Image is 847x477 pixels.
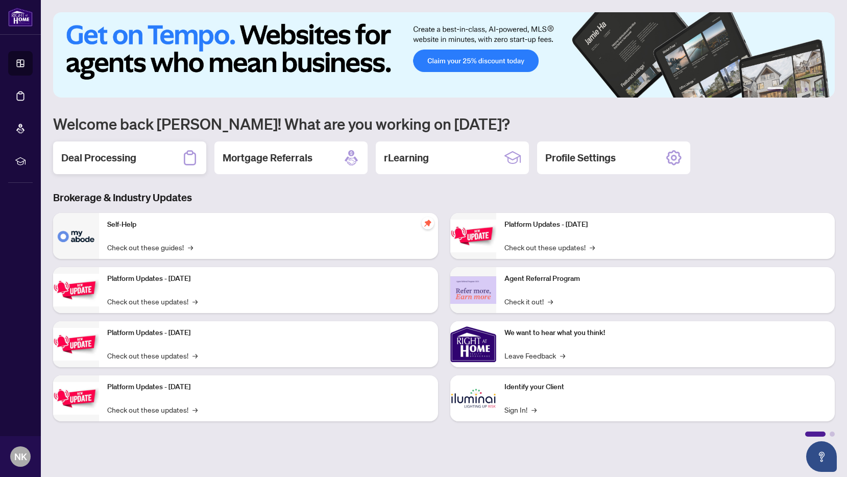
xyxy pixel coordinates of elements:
[590,242,595,253] span: →
[796,87,800,91] button: 3
[504,404,537,415] a: Sign In!→
[504,381,827,393] p: Identify your Client
[107,350,198,361] a: Check out these updates!→
[223,151,312,165] h2: Mortgage Referrals
[53,213,99,259] img: Self-Help
[450,375,496,421] img: Identify your Client
[53,12,835,98] img: Slide 0
[504,327,827,339] p: We want to hear what you think!
[107,273,430,284] p: Platform Updates - [DATE]
[804,87,808,91] button: 4
[767,87,784,91] button: 1
[548,296,553,307] span: →
[560,350,565,361] span: →
[545,151,616,165] h2: Profile Settings
[504,242,595,253] a: Check out these updates!→
[192,296,198,307] span: →
[806,441,837,472] button: Open asap
[504,273,827,284] p: Agent Referral Program
[61,151,136,165] h2: Deal Processing
[53,274,99,306] img: Platform Updates - September 16, 2025
[812,87,816,91] button: 5
[504,296,553,307] a: Check it out!→
[107,404,198,415] a: Check out these updates!→
[788,87,792,91] button: 2
[53,114,835,133] h1: Welcome back [PERSON_NAME]! What are you working on [DATE]?
[450,276,496,304] img: Agent Referral Program
[384,151,429,165] h2: rLearning
[53,382,99,414] img: Platform Updates - July 8, 2025
[450,321,496,367] img: We want to hear what you think!
[53,328,99,360] img: Platform Updates - July 21, 2025
[188,242,193,253] span: →
[53,190,835,205] h3: Brokerage & Industry Updates
[450,220,496,252] img: Platform Updates - June 23, 2025
[422,217,434,229] span: pushpin
[504,219,827,230] p: Platform Updates - [DATE]
[107,219,430,230] p: Self-Help
[192,350,198,361] span: →
[107,242,193,253] a: Check out these guides!→
[107,327,430,339] p: Platform Updates - [DATE]
[531,404,537,415] span: →
[14,449,27,464] span: NK
[107,296,198,307] a: Check out these updates!→
[8,8,33,27] img: logo
[820,87,825,91] button: 6
[504,350,565,361] a: Leave Feedback→
[192,404,198,415] span: →
[107,381,430,393] p: Platform Updates - [DATE]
